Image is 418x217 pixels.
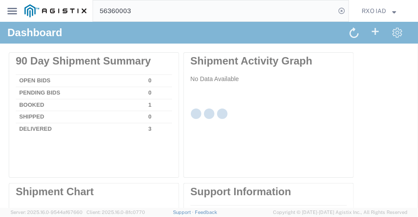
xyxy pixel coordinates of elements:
div: No Data Available [190,53,347,152]
span: Copyright © [DATE]-[DATE] Agistix Inc., All Rights Reserved [273,209,408,216]
button: RXO IAD [361,6,406,16]
span: Server: 2025.16.0-9544af67660 [10,210,83,215]
td: 0 [145,53,172,65]
td: Customer Administrator [190,184,263,204]
text: Delivered [126,51,148,57]
img: logo [24,4,86,17]
td: 1 [145,77,172,89]
td: 0 [145,65,172,77]
a: Feedback [195,210,217,215]
div: Shipment Activity Graph [190,33,347,45]
td: Open Bids [16,53,145,65]
input: Search for shipment number, reference number [93,0,335,21]
div: 90 Day Shipment Summary [16,33,172,45]
td: Pending Bids [16,65,145,77]
div: Shipment Chart [16,164,172,176]
a: Support [173,210,195,215]
td: Shipped [16,89,145,102]
td: 0 [145,89,172,102]
span: RXO IAD [362,6,386,16]
td: Delivered [16,101,145,111]
td: Booked [16,77,145,89]
span: Client: 2025.16.0-8fc0770 [86,210,145,215]
text: Booked [126,42,144,48]
div: Support Information [190,164,347,176]
td: 3 [145,101,172,111]
h1: Dashboard [7,5,62,17]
